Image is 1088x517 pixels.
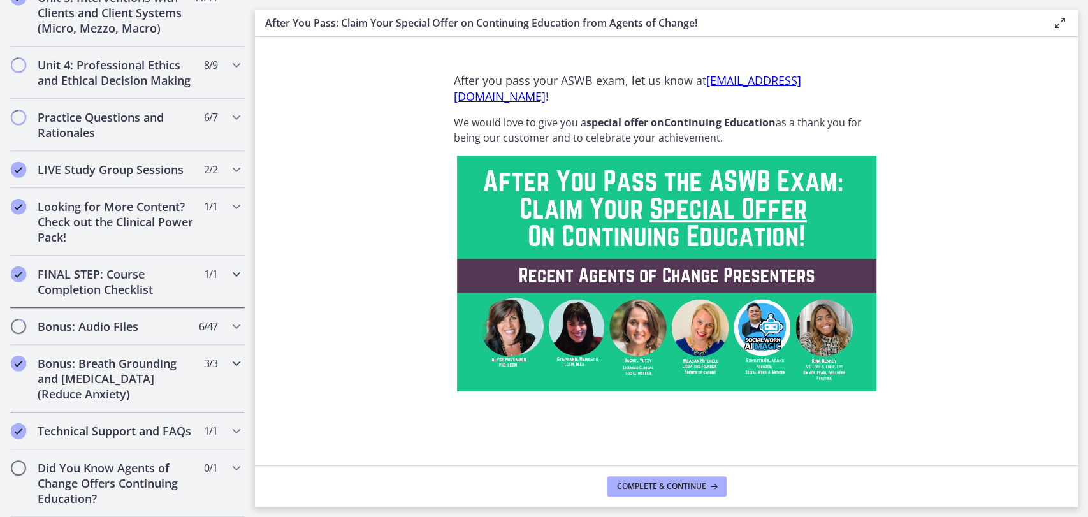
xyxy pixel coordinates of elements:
[199,319,217,334] span: 6 / 47
[591,115,664,129] strong: pecial offer on
[38,162,193,177] h2: LIVE Study Group Sessions
[454,73,801,104] a: [EMAIL_ADDRESS][DOMAIN_NAME]
[204,110,217,125] span: 6 / 7
[586,115,591,129] strong: s
[38,319,193,334] h2: Bonus: Audio Files
[204,266,217,282] span: 1 / 1
[11,266,26,282] i: Completed
[38,423,193,439] h2: Technical Support and FAQs
[204,162,217,177] span: 2 / 2
[664,115,776,129] strong: Continuing Education
[38,110,193,140] h2: Practice Questions and Rationales
[457,156,876,391] img: After_You_Pass_the_ASWB_Exam__Claim_Your_Special_Offer__On_Continuing_Education!.png
[454,73,801,104] span: After you pass your ASWB exam, let us know at !
[204,423,217,439] span: 1 / 1
[265,15,1032,31] h3: After You Pass: Claim Your Special Offer on Continuing Education from Agents of Change!
[617,481,706,492] span: Complete & continue
[454,115,880,145] p: We would love to give you a as a thank you for being our customer and to celebrate your achievement.
[38,199,193,245] h2: Looking for More Content? Check out the Clinical Power Pack!
[38,266,193,297] h2: FINAL STEP: Course Completion Checklist
[11,423,26,439] i: Completed
[11,356,26,371] i: Completed
[204,356,217,371] span: 3 / 3
[38,460,193,506] h2: Did You Know Agents of Change Offers Continuing Education?
[38,356,193,402] h2: Bonus: Breath Grounding and [MEDICAL_DATA] (Reduce Anxiety)
[204,57,217,73] span: 8 / 9
[607,476,727,497] button: Complete & continue
[204,199,217,214] span: 1 / 1
[11,199,26,214] i: Completed
[11,162,26,177] i: Completed
[38,57,193,88] h2: Unit 4: Professional Ethics and Ethical Decision Making
[204,460,217,476] span: 0 / 1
